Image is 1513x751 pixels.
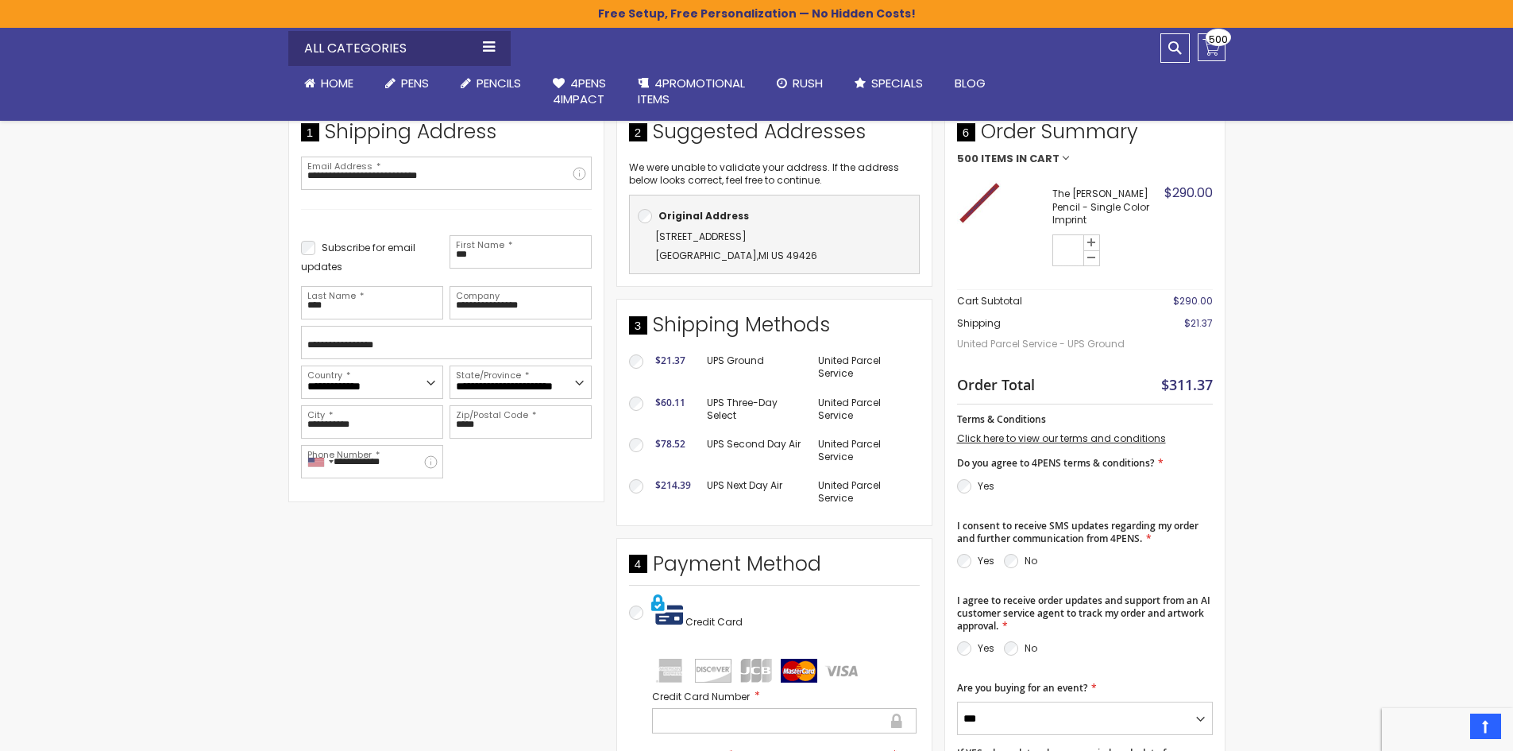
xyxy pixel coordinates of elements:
label: No [1025,641,1037,655]
a: 500 [1198,33,1225,61]
img: amex [652,659,689,683]
a: 4PROMOTIONALITEMS [622,66,761,118]
td: UPS Second Day Air [699,430,811,471]
a: Specials [839,66,939,101]
span: $290.00 [1164,184,1213,202]
a: Pens [369,66,445,101]
td: UPS Ground [699,346,811,388]
b: Original Address [658,209,749,223]
span: MI [758,249,769,262]
span: Pens [401,75,429,91]
strong: The [PERSON_NAME] Pencil - Single Color Imprint [1052,188,1160,226]
td: UPS Next Day Air [699,471,811,513]
span: Credit Card [685,615,743,629]
div: United States: +1 [302,446,338,478]
label: Yes [978,641,994,655]
span: Pencils [477,75,521,91]
label: Yes [978,554,994,567]
label: Yes [978,479,994,493]
div: All Categories [288,31,511,66]
span: Home [321,75,353,91]
span: Subscribe for email updates [301,241,415,273]
span: Blog [955,75,986,91]
p: We were unable to validate your address. If the address below looks correct, feel free to continue. [629,161,920,187]
span: Specials [871,75,923,91]
label: No [1025,554,1037,567]
span: $78.52 [655,437,685,451]
a: Blog [939,66,1002,101]
td: United Parcel Service [810,346,919,388]
td: United Parcel Service [810,471,919,513]
strong: Order Total [957,373,1035,394]
span: Do you agree to 4PENS terms & conditions? [957,456,1154,470]
img: jcb [738,659,774,683]
td: UPS Three-Day Select [699,389,811,430]
span: $214.39 [655,478,691,492]
span: 500 [957,153,978,165]
span: 500 [1209,32,1228,47]
img: The Carpenter Pencil - Single Color Imprint-Red [957,180,1001,224]
img: discover [695,659,731,683]
td: United Parcel Service [810,389,919,430]
span: I agree to receive order updates and support from an AI customer service agent to track my order ... [957,594,1210,633]
span: Shipping [957,316,1001,330]
div: Payment Method [629,551,920,586]
span: Order Summary [957,118,1213,153]
img: visa [824,659,860,683]
a: Rush [761,66,839,101]
a: Pencils [445,66,537,101]
span: $60.11 [655,396,685,409]
div: Secure transaction [890,711,904,730]
span: Rush [793,75,823,91]
span: $311.37 [1161,375,1213,394]
div: Shipping Methods [629,312,920,346]
div: , [638,227,911,265]
a: Click here to view our terms and conditions [957,432,1166,445]
th: Cart Subtotal [957,290,1134,313]
div: Suggested Addresses [629,118,920,153]
a: Home [288,66,369,101]
span: 49426 [786,249,817,262]
span: Are you buying for an event? [957,681,1087,695]
div: Shipping Address [301,118,592,153]
span: $21.37 [655,354,685,367]
span: United Parcel Service - UPS Ground [957,330,1134,358]
img: Pay with credit card [651,594,683,625]
span: [GEOGRAPHIC_DATA] [655,249,757,262]
label: Credit Card Number [652,689,917,704]
span: 4Pens 4impact [553,75,606,107]
span: US [771,249,784,262]
td: United Parcel Service [810,430,919,471]
a: 4Pens4impact [537,66,622,118]
span: $290.00 [1173,294,1213,308]
img: mastercard [781,659,817,683]
span: [STREET_ADDRESS] [655,230,747,243]
iframe: Google Customer Reviews [1382,708,1513,751]
span: $21.37 [1184,316,1213,330]
span: Items in Cart [981,153,1059,165]
span: I consent to receive SMS updates regarding my order and further communication from 4PENS. [957,519,1198,545]
span: 4PROMOTIONAL ITEMS [638,75,745,107]
span: Terms & Conditions [957,412,1046,426]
